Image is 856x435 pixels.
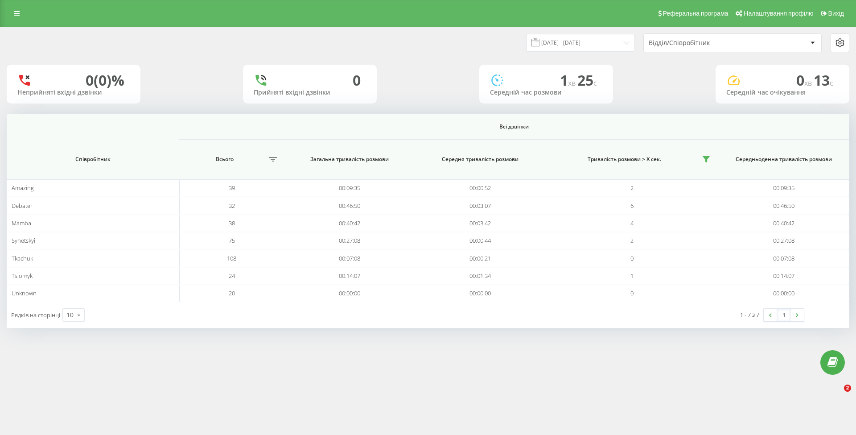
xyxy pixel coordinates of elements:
[551,156,698,163] span: Тривалість розмови > Х сек.
[729,156,838,163] span: Середньоденна тривалість розмови
[229,184,235,192] span: 39
[630,184,634,192] span: 2
[284,267,415,285] td: 00:14:07
[777,309,790,321] a: 1
[593,78,597,88] span: c
[415,267,546,285] td: 00:01:34
[814,70,833,90] span: 13
[12,202,33,210] span: Debater
[229,202,235,210] span: 32
[12,272,33,280] span: Tsiomyk
[86,72,124,89] div: 0 (0)%
[804,78,814,88] span: хв
[719,232,850,249] td: 00:27:08
[577,70,597,90] span: 25
[719,197,850,214] td: 00:46:50
[284,285,415,302] td: 00:00:00
[227,254,236,262] span: 108
[630,254,634,262] span: 0
[284,179,415,197] td: 00:09:35
[415,179,546,197] td: 00:00:52
[740,310,759,319] div: 1 - 7 з 7
[229,219,235,227] span: 38
[726,89,839,96] div: Середній час очікування
[568,78,577,88] span: хв
[630,202,634,210] span: 6
[12,289,37,297] span: Unknown
[490,89,602,96] div: Середній час розмови
[415,285,546,302] td: 00:00:00
[284,215,415,232] td: 00:40:42
[560,70,577,90] span: 1
[630,219,634,227] span: 4
[425,156,535,163] span: Середня тривалість розмови
[229,289,235,297] span: 20
[19,156,166,163] span: Співробітник
[229,272,235,280] span: 24
[415,232,546,249] td: 00:00:44
[630,236,634,244] span: 2
[719,215,850,232] td: 00:40:42
[828,10,844,17] span: Вихід
[630,272,634,280] span: 1
[295,156,404,163] span: Загальна тривалість розмови
[17,89,130,96] div: Неприйняті вхідні дзвінки
[719,179,850,197] td: 00:09:35
[284,232,415,249] td: 00:27:08
[12,184,34,192] span: Amazing
[826,385,847,406] iframe: Intercom live chat
[66,311,74,319] div: 10
[284,197,415,214] td: 00:46:50
[830,78,833,88] span: c
[415,197,546,214] td: 00:03:07
[719,249,850,267] td: 00:07:08
[844,385,851,392] span: 2
[719,285,850,302] td: 00:00:00
[415,215,546,232] td: 00:03:42
[184,156,266,163] span: Всього
[415,249,546,267] td: 00:00:21
[12,219,31,227] span: Mamba
[284,249,415,267] td: 00:07:08
[11,311,60,319] span: Рядків на сторінці
[12,254,33,262] span: Tkachuk
[649,39,755,47] div: Відділ/Співробітник
[796,70,814,90] span: 0
[663,10,728,17] span: Реферальна програма
[353,72,361,89] div: 0
[719,267,850,285] td: 00:14:07
[229,236,235,244] span: 75
[630,289,634,297] span: 0
[254,89,366,96] div: Прийняті вхідні дзвінки
[12,236,35,244] span: Synetskyi
[217,123,811,130] span: Всі дзвінки
[744,10,813,17] span: Налаштування профілю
